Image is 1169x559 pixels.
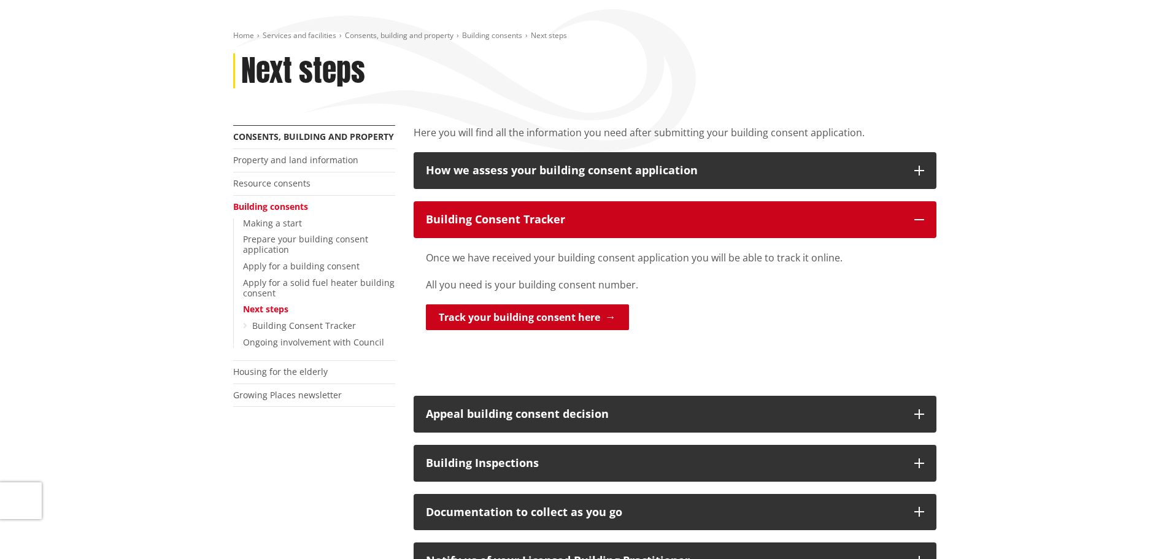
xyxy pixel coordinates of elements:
div: Building Inspections [426,457,902,469]
h1: Next steps [241,53,365,89]
a: Consents, building and property [345,30,453,40]
a: Growing Places newsletter [233,389,342,401]
nav: breadcrumb [233,31,936,41]
a: Housing for the elderly [233,366,328,377]
a: Making a start [243,217,302,229]
a: Building Consent Tracker [252,320,356,331]
button: Building Inspections [414,445,936,482]
a: Home [233,30,254,40]
a: Building consents [462,30,522,40]
a: Ongoing involvement with Council [243,336,384,348]
span: Next steps [531,30,567,40]
button: How we assess your building consent application [414,152,936,189]
a: Track your building consent here [426,304,629,330]
a: Property and land information [233,154,358,166]
p: Here you will find all the information you need after submitting your building consent application. [414,125,936,140]
a: Consents, building and property [233,131,394,142]
a: Resource consents [233,177,311,189]
p: All you need is your building consent number. [426,277,924,292]
iframe: Messenger Launcher [1113,507,1157,552]
a: Building consents [233,201,308,212]
div: Building Consent Tracker [426,214,902,226]
button: Appeal building consent decision [414,396,936,433]
a: Apply for a building consent [243,260,360,272]
p: Once we have received your building consent application you will be able to track it online. [426,250,924,265]
a: Prepare your building consent application [243,233,368,255]
a: Next steps [243,303,288,315]
div: Documentation to collect as you go [426,506,902,519]
a: Apply for a solid fuel heater building consent​ [243,277,395,299]
div: Appeal building consent decision [426,408,902,420]
button: Building Consent Tracker [414,201,936,238]
a: Services and facilities [263,30,336,40]
div: How we assess your building consent application [426,164,902,177]
button: Documentation to collect as you go [414,494,936,531]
